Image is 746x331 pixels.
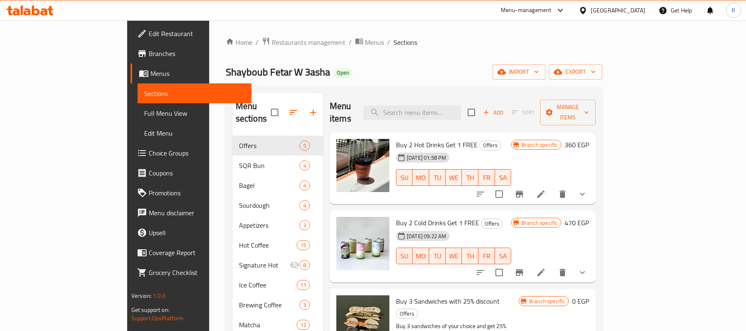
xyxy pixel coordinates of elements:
button: Manage items [540,100,596,125]
span: 12 [297,321,309,329]
button: sort-choices [471,184,490,204]
svg: Inactive section [290,260,299,270]
img: Buy 2 Hot Drinks Get 1 FREE [336,139,389,192]
h2: Menu sections [236,100,271,125]
div: Ice Coffee11 [232,275,323,295]
span: Signature Hot [239,260,290,270]
button: TH [462,248,478,264]
span: Buy 3 Sandwiches with 25% discount [396,295,500,307]
span: 3 [300,301,309,309]
div: Bagel4 [232,175,323,195]
li: / [349,37,352,47]
span: Appetizers [239,220,299,230]
a: Edit Restaurant [130,24,252,44]
span: SU [400,172,409,184]
a: Menus [130,63,252,83]
button: Add [480,106,507,119]
span: Edit Restaurant [149,29,245,39]
span: [DATE] 01:58 PM [403,154,449,162]
span: Hot Coffee [239,240,297,250]
span: WE [449,250,459,262]
span: Select to update [490,264,508,281]
button: WE [446,169,462,186]
button: Branch-specific-item [509,263,529,282]
div: items [299,161,310,170]
span: Ice Coffee [239,280,297,290]
button: show more [572,263,592,282]
a: Promotions [130,183,252,203]
h6: 0 EGP [572,295,589,307]
a: Branches [130,44,252,63]
div: Offers [396,309,418,319]
a: Edit menu item [536,268,546,277]
div: Hot Coffee15 [232,235,323,255]
span: 3 [300,221,309,229]
input: search [363,105,461,120]
span: WE [449,172,459,184]
span: Brewing Coffee [239,300,299,310]
span: Menu disclaimer [149,208,245,218]
button: delete [553,263,572,282]
nav: breadcrumb [226,37,603,48]
span: 8 [300,261,309,269]
svg: Show Choices [577,268,587,277]
span: TU [432,250,442,262]
button: TU [429,169,446,186]
div: Appetizers3 [232,215,323,235]
span: TH [465,250,475,262]
span: Choice Groups [149,148,245,158]
span: Sections [144,88,245,98]
button: FR [478,169,495,186]
button: export [549,64,602,80]
a: Restaurants management [262,37,345,48]
div: items [297,240,310,250]
span: 1.0.0 [153,290,166,301]
span: 5 [300,142,309,150]
span: Version: [131,290,152,301]
svg: Show Choices [577,189,587,199]
span: Sourdough [239,200,299,210]
span: 4 [300,162,309,170]
span: Bagel [239,180,299,190]
span: Add item [480,106,507,119]
span: Buy 2 Hot Drinks Get 1 FREE [396,139,478,151]
span: Sort sections [283,102,303,122]
span: Branch specific [526,297,568,305]
button: show more [572,184,592,204]
button: TU [429,248,446,264]
a: Edit Menu [138,123,252,143]
span: [DATE] 09:22 AM [403,232,449,240]
span: 11 [297,281,309,289]
button: TH [462,169,478,186]
a: Menus [355,37,384,48]
li: / [256,37,258,47]
div: SQR Bun4 [232,156,323,175]
span: R [732,6,735,15]
span: SA [498,172,508,184]
span: Buy 2 Cold Drinks Get 1 FREE [396,217,479,229]
button: SA [495,169,512,186]
button: MO [413,248,429,264]
span: 4 [300,182,309,190]
span: Offers [480,141,501,150]
span: Offers [396,309,418,319]
span: Branches [149,49,245,58]
span: SQR Bun [239,161,299,170]
div: Offers [481,219,503,229]
button: import [493,64,546,80]
span: 15 [297,241,309,249]
span: Sections [394,37,417,47]
div: items [297,280,310,290]
a: Grocery Checklist [130,263,252,282]
span: Offers [239,141,299,151]
div: Menu-management [501,5,552,15]
span: SU [400,250,409,262]
img: Buy 2 Cold Drinks Get 1 FREE [336,217,389,270]
div: Matcha [239,320,297,330]
span: Shayboub Fetar W 3asha [226,63,330,81]
button: MO [413,169,429,186]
